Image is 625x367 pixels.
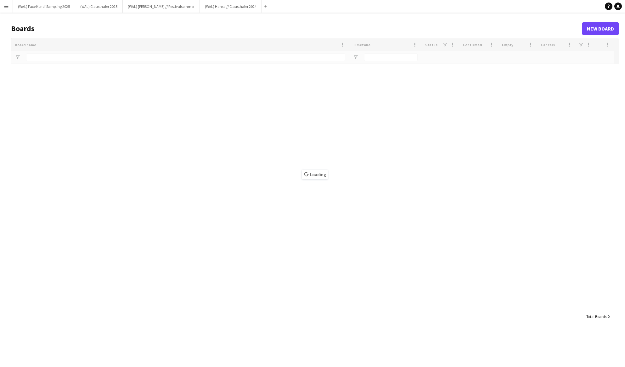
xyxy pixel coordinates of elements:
[586,310,609,323] div: :
[582,22,619,35] a: New Board
[75,0,123,13] button: (WAL) Clausthaler 2025
[302,170,328,179] span: Loading
[586,314,606,319] span: Total Boards
[11,24,582,33] h1: Boards
[200,0,262,13] button: (WAL) Hansa // Clausthaler 2024
[607,314,609,319] span: 0
[13,0,75,13] button: (WAL) Faxe Kondi Sampling 2025
[123,0,200,13] button: (WAL) [PERSON_NAME] // Festivalsommer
